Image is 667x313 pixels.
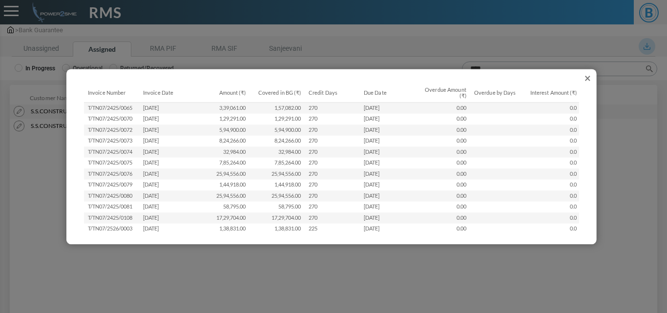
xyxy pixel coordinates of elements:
td: 1,38,831.00 [194,224,250,235]
td: 0.00 [415,114,470,125]
td: 0.0 [525,212,581,224]
td: 8,24,266.00 [194,136,250,147]
td: 17,29,704.00 [250,212,305,224]
td: [DATE] [139,125,194,136]
td: [DATE] [139,180,194,191]
td: [DATE] [139,103,194,114]
td: 32,984.00 [194,146,250,158]
td: 0.0 [525,146,581,158]
td: [DATE] [139,146,194,158]
td: [DATE] [139,202,194,213]
td: 270 [305,180,360,191]
td: [DATE] [360,158,415,169]
td: 0.00 [415,146,470,158]
th: Amount (₹) [194,83,250,103]
td: T/TN07/2425/0065 [84,103,139,114]
td: 270 [305,146,360,158]
td: [DATE] [139,114,194,125]
td: 5,94,900.00 [250,125,305,136]
th: Overdue Amount (₹) [415,83,470,103]
td: 0.00 [415,180,470,191]
td: [DATE] [360,212,415,224]
td: 270 [305,168,360,180]
td: 0.00 [415,224,470,235]
td: 25,94,556.00 [250,168,305,180]
th: Covered in BG (₹) [250,83,305,103]
th: Due Date [360,83,415,103]
td: 1,29,291.00 [194,114,250,125]
td: 1,44,918.00 [250,180,305,191]
td: T/TN07/2526/0003 [84,224,139,235]
td: [DATE] [139,158,194,169]
td: 1,29,291.00 [250,114,305,125]
td: [DATE] [360,190,415,202]
td: 0.0 [525,168,581,180]
td: T/TN07/2425/0073 [84,136,139,147]
td: T/TN07/2425/0072 [84,125,139,136]
th: Invoice Number [84,83,139,103]
td: 17,29,704.00 [194,212,250,224]
td: 0.0 [525,125,581,136]
td: 225 [305,224,360,235]
td: [DATE] [139,212,194,224]
td: 0.0 [525,224,581,235]
td: 0.00 [415,202,470,213]
td: 5,94,900.00 [194,125,250,136]
td: T/TN07/2425/0070 [84,114,139,125]
td: 1,57,082.00 [250,103,305,114]
td: 270 [305,190,360,202]
td: [DATE] [360,114,415,125]
td: 270 [305,114,360,125]
td: [DATE] [360,136,415,147]
td: [DATE] [139,136,194,147]
td: 58,795.00 [194,202,250,213]
th: Credit Days [305,83,360,103]
td: 270 [305,103,360,114]
td: [DATE] [139,168,194,180]
td: 1,44,918.00 [194,180,250,191]
td: 0.00 [415,103,470,114]
td: 270 [305,212,360,224]
td: 0.0 [525,202,581,213]
td: 270 [305,202,360,213]
td: T/TN07/2425/0080 [84,190,139,202]
td: [DATE] [360,125,415,136]
td: 0.00 [415,158,470,169]
td: 270 [305,136,360,147]
button: × [580,71,595,85]
td: [DATE] [360,168,415,180]
td: 270 [305,125,360,136]
td: 58,795.00 [250,202,305,213]
td: T/TN07/2425/0079 [84,180,139,191]
td: 25,94,556.00 [194,190,250,202]
td: 25,94,556.00 [250,190,305,202]
td: T/TN07/2425/0075 [84,158,139,169]
td: 8,24,266.00 [250,136,305,147]
td: T/TN07/2425/0074 [84,146,139,158]
td: T/TN07/2425/0076 [84,168,139,180]
td: 0.00 [415,125,470,136]
td: [DATE] [139,190,194,202]
td: 0.0 [525,190,581,202]
th: Interest Amount (₹) [525,83,581,103]
td: 3,39,061.00 [194,103,250,114]
td: 0.0 [525,136,581,147]
td: 0.0 [525,103,581,114]
td: 25,94,556.00 [194,168,250,180]
td: 7,85,264.00 [194,158,250,169]
td: 1,38,831.00 [250,224,305,235]
td: 7,85,264.00 [250,158,305,169]
td: [DATE] [139,224,194,235]
td: [DATE] [360,202,415,213]
td: 270 [305,158,360,169]
td: [DATE] [360,180,415,191]
td: 0.00 [415,212,470,224]
td: 0.0 [525,158,581,169]
td: [DATE] [360,103,415,114]
td: [DATE] [360,224,415,235]
th: Overdue by Days [470,83,525,103]
td: 0.00 [415,136,470,147]
td: T/TN07/2425/0108 [84,212,139,224]
td: 0.0 [525,114,581,125]
td: 32,984.00 [250,146,305,158]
